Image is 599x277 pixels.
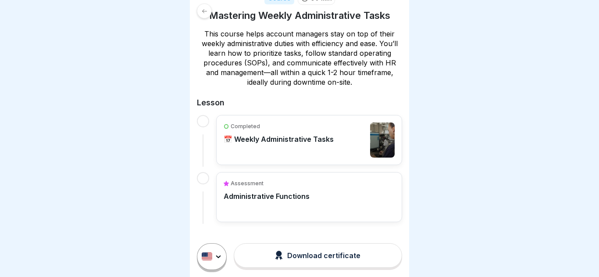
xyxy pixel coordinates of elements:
[370,122,395,158] img: rvu0q5516ky9cj6qkdla73hs.png
[224,192,310,201] p: Administrative Functions
[275,251,360,260] div: Download certificate
[231,180,264,187] p: Assessment
[224,180,395,215] a: AssessmentAdministrative Functions
[224,122,395,158] a: Completed📅 Weekly Administrative Tasks
[202,252,212,260] img: us.svg
[197,97,402,108] h2: Lesson
[197,29,402,87] p: This course helps account managers stay on top of their weekly administrative duties with efficie...
[224,135,334,144] p: 📅 Weekly Administrative Tasks
[234,243,402,268] button: Download certificate
[231,122,260,130] p: Completed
